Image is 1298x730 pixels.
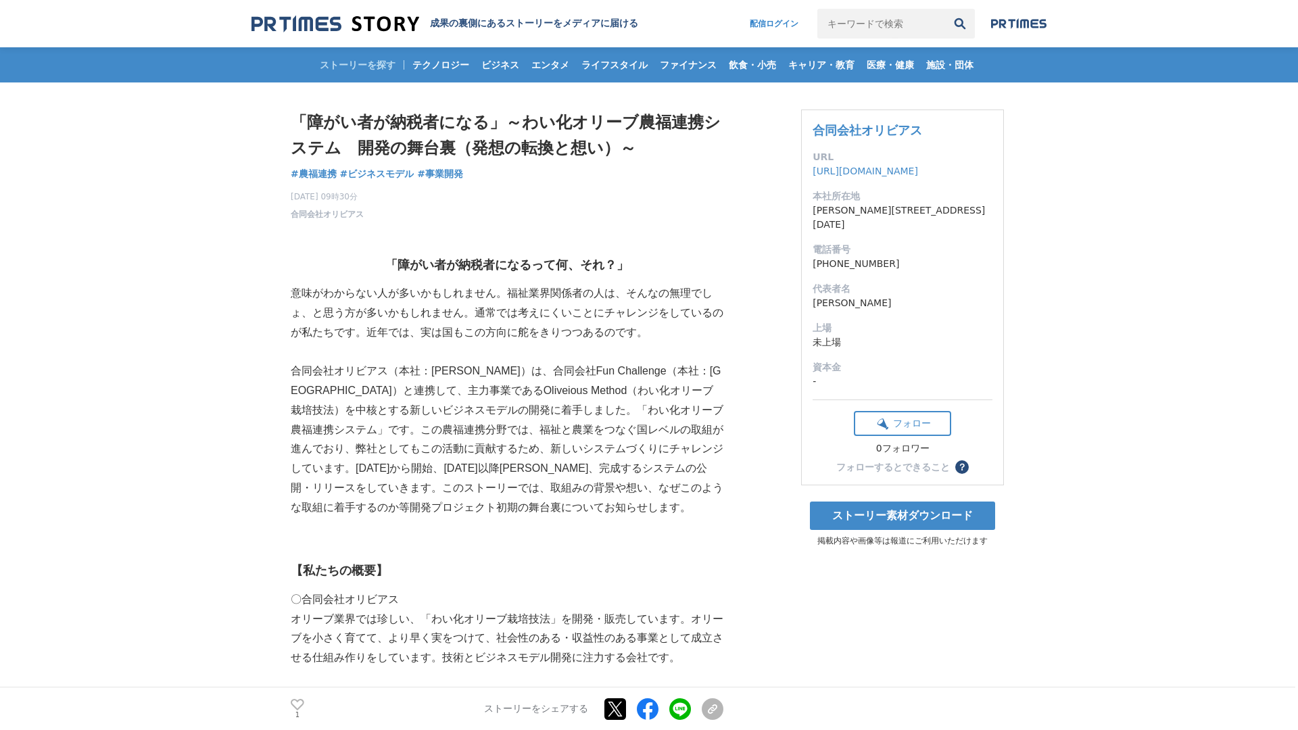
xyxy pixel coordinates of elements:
[291,610,723,668] p: オリーブ業界では珍しい、「わい化オリーブ栽培技法」を開発・販売しています。オリーブを小さく育てて、より早く実をつけて、社会性のある・収益性のある事業として成立させる仕組み作りをしています。技術と...
[736,9,812,39] a: 配信ログイン
[813,374,992,389] dd: -
[813,335,992,349] dd: 未上場
[291,362,723,517] p: 合同会社オリビアス（本社：[PERSON_NAME]）は、合同会社Fun Challenge（本社：[GEOGRAPHIC_DATA]）と連携して、主力事業であるOliveious Method...
[526,59,575,71] span: エンタメ
[654,47,722,82] a: ファイナンス
[251,15,419,33] img: 成果の裏側にあるストーリーをメディアに届ける
[723,47,782,82] a: 飲食・小売
[783,59,860,71] span: キャリア・教育
[813,360,992,374] dt: 資本金
[861,59,919,71] span: 医療・健康
[291,109,723,162] h1: 「障がい者が納税者になる」～わい化オリーブ農福連携システム 開発の舞台裏（発想の転換と想い）～
[783,47,860,82] a: キャリア・教育
[723,59,782,71] span: 飲食・小売
[955,460,969,474] button: ？
[921,47,979,82] a: 施設・団体
[340,167,414,181] a: #ビジネスモデル
[291,167,337,181] a: #農福連携
[861,47,919,82] a: 医療・健康
[576,47,653,82] a: ライフスタイル
[991,18,1047,29] img: prtimes
[291,561,723,581] h3: 【私たちの概要】
[813,123,922,137] a: 合同会社オリビアス
[526,47,575,82] a: エンタメ
[484,703,588,715] p: ストーリーをシェアする
[291,208,364,220] a: 合同会社オリビアス
[430,18,638,30] h2: 成果の裏側にあるストーリーをメディアに届ける
[813,296,992,310] dd: [PERSON_NAME]
[291,168,337,180] span: #農福連携
[813,189,992,203] dt: 本社所在地
[810,502,995,530] a: ストーリー素材ダウンロード
[813,321,992,335] dt: 上場
[417,167,463,181] a: #事業開発
[854,443,951,455] div: 0フォロワー
[957,462,967,472] span: ？
[654,59,722,71] span: ファイナンス
[251,15,638,33] a: 成果の裏側にあるストーリーをメディアに届ける 成果の裏側にあるストーリーをメディアに届ける
[476,47,525,82] a: ビジネス
[813,166,918,176] a: [URL][DOMAIN_NAME]
[291,590,723,610] p: 〇合同会社オリビアス
[817,9,945,39] input: キーワードで検索
[291,284,723,342] p: 意味がわからない人が多いかもしれません。福祉業界関係者の人は、そんなの無理でしょ、と思う方が多いかもしれません。通常では考えにくいことにチャレンジをしているのが私たちです。近年では、実は国もこの...
[291,255,723,275] h3: 「障がい者が納税者になるって何、それ？」
[291,712,304,719] p: 1
[801,535,1004,547] p: 掲載内容や画像等は報道にご利用いただけます
[945,9,975,39] button: 検索
[813,150,992,164] dt: URL
[813,243,992,257] dt: 電話番号
[576,59,653,71] span: ライフスタイル
[921,59,979,71] span: 施設・団体
[813,203,992,232] dd: [PERSON_NAME][STREET_ADDRESS][DATE]
[836,462,950,472] div: フォローするとできること
[417,168,463,180] span: #事業開発
[407,59,475,71] span: テクノロジー
[476,59,525,71] span: ビジネス
[407,47,475,82] a: テクノロジー
[854,411,951,436] button: フォロー
[813,282,992,296] dt: 代表者名
[340,168,414,180] span: #ビジネスモデル
[291,191,364,203] span: [DATE] 09時30分
[813,257,992,271] dd: [PHONE_NUMBER]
